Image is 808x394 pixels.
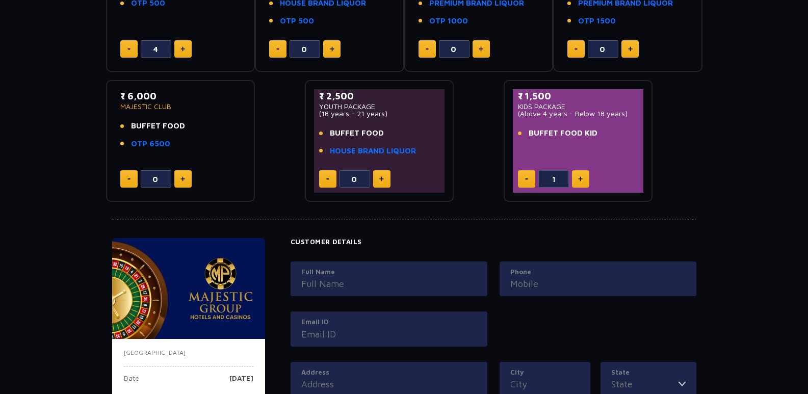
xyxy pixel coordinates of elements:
img: minus [127,178,131,180]
img: plus [180,46,185,51]
p: ₹ 2,500 [319,89,440,103]
p: [DATE] [229,375,253,390]
img: minus [525,178,528,180]
label: State [611,367,686,378]
a: OTP 1000 [429,15,468,27]
p: (Above 4 years - Below 18 years) [518,110,639,117]
p: YOUTH PACKAGE [319,103,440,110]
p: ₹ 1,500 [518,89,639,103]
label: Address [301,367,477,378]
p: Date [124,375,139,390]
label: Email ID [301,317,477,327]
input: Address [301,377,477,391]
label: Phone [510,267,686,277]
img: plus [578,176,583,181]
input: State [611,377,679,391]
img: toggler icon [679,377,686,391]
img: minus [326,178,329,180]
p: ₹ 6,000 [120,89,241,103]
img: minus [426,48,429,50]
img: majesticPride-banner [112,238,265,339]
img: plus [180,176,185,181]
p: (18 years - 21 years) [319,110,440,117]
label: City [510,367,580,378]
a: OTP 500 [280,15,314,27]
a: HOUSE BRAND LIQUOR [330,145,416,157]
img: plus [379,176,384,181]
p: KIDS PACKAGE [518,103,639,110]
img: minus [127,48,131,50]
img: minus [575,48,578,50]
label: Full Name [301,267,477,277]
input: Email ID [301,327,477,341]
span: BUFFET FOOD KID [529,127,597,139]
img: plus [628,46,633,51]
span: BUFFET FOOD [131,120,185,132]
img: plus [479,46,483,51]
input: City [510,377,580,391]
img: plus [330,46,334,51]
p: [GEOGRAPHIC_DATA] [124,348,253,357]
a: OTP 1500 [578,15,616,27]
img: minus [276,48,279,50]
p: MAJESTIC CLUB [120,103,241,110]
input: Mobile [510,277,686,291]
h4: Customer Details [291,238,696,246]
input: Full Name [301,277,477,291]
span: BUFFET FOOD [330,127,384,139]
a: OTP 6500 [131,138,170,150]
